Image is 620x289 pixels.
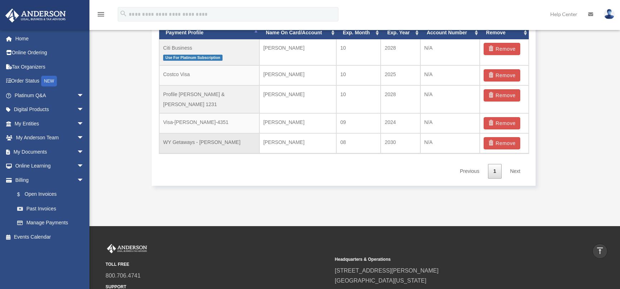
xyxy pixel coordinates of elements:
td: [PERSON_NAME] [259,39,336,66]
td: 2028 [381,85,420,113]
button: Remove [484,69,521,81]
span: arrow_drop_down [77,88,91,103]
td: N/A [420,65,480,85]
a: Previous [454,164,484,179]
th: Remove: activate to sort column ascending [480,26,529,39]
th: Name On Card/Account: activate to sort column ascending [259,26,336,39]
td: 09 [336,113,381,133]
i: vertical_align_top [596,246,604,255]
div: NEW [41,76,57,86]
td: N/A [420,39,480,66]
a: [GEOGRAPHIC_DATA][US_STATE] [335,278,426,284]
th: Payment Profile: activate to sort column descending [159,26,259,39]
a: Manage Payments [10,216,91,230]
td: [PERSON_NAME] [259,133,336,153]
span: arrow_drop_down [77,131,91,145]
span: arrow_drop_down [77,173,91,188]
a: Past Invoices [10,201,95,216]
img: User Pic [604,9,615,19]
td: [PERSON_NAME] [259,113,336,133]
span: Use For Platinum Subscription [163,55,223,61]
span: arrow_drop_down [77,145,91,159]
td: Citi Business [159,39,259,66]
span: arrow_drop_down [77,116,91,131]
a: My Anderson Teamarrow_drop_down [5,131,95,145]
small: Headquarters & Operations [335,256,559,263]
th: Exp. Month: activate to sort column ascending [336,26,381,39]
td: N/A [420,113,480,133]
a: [STREET_ADDRESS][PERSON_NAME] [335,268,439,274]
td: 10 [336,85,381,113]
button: Remove [484,117,521,129]
a: Order StatusNEW [5,74,95,89]
a: Platinum Q&Aarrow_drop_down [5,88,95,103]
i: menu [97,10,105,19]
td: N/A [420,85,480,113]
td: WY Getaways - [PERSON_NAME] [159,133,259,153]
a: Events Calendar [5,230,95,244]
a: My Documentsarrow_drop_down [5,145,95,159]
button: Remove [484,43,521,55]
td: 2030 [381,133,420,153]
td: 10 [336,65,381,85]
td: 08 [336,133,381,153]
td: Visa-[PERSON_NAME]-4351 [159,113,259,133]
a: Next [505,164,526,179]
button: Remove [484,89,521,101]
td: 10 [336,39,381,66]
td: 2028 [381,39,420,66]
td: 2025 [381,65,420,85]
a: 1 [488,164,502,179]
td: 2024 [381,113,420,133]
a: Home [5,31,95,46]
td: Costco Visa [159,65,259,85]
td: [PERSON_NAME] [259,85,336,113]
th: Exp. Year: activate to sort column ascending [381,26,420,39]
small: TOLL FREE [106,261,330,268]
a: Digital Productsarrow_drop_down [5,103,95,117]
button: Remove [484,137,521,149]
a: Tax Organizers [5,60,95,74]
span: $ [21,190,25,199]
a: Online Learningarrow_drop_down [5,159,95,173]
a: 800.706.4741 [106,273,141,279]
td: [PERSON_NAME] [259,65,336,85]
img: Anderson Advisors Platinum Portal [3,9,68,23]
a: Online Ordering [5,46,95,60]
a: menu [97,13,105,19]
i: search [119,10,127,18]
span: arrow_drop_down [77,159,91,174]
a: vertical_align_top [592,244,607,259]
td: Profile [PERSON_NAME] & [PERSON_NAME] 1231 [159,85,259,113]
a: Billingarrow_drop_down [5,173,95,187]
a: $Open Invoices [10,187,95,202]
a: My Entitiesarrow_drop_down [5,116,95,131]
span: arrow_drop_down [77,103,91,117]
img: Anderson Advisors Platinum Portal [106,244,148,253]
td: N/A [420,133,480,153]
th: Account Number: activate to sort column ascending [420,26,480,39]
